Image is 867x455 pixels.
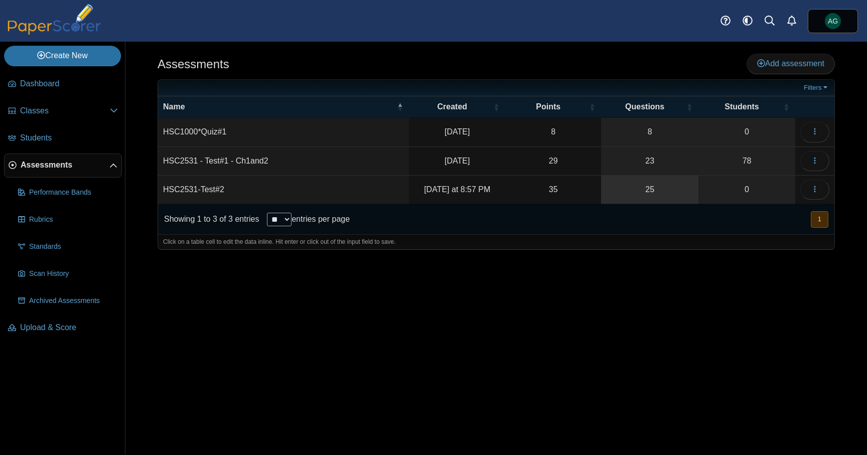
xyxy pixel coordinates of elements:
a: Performance Bands [14,181,122,205]
span: Created : Activate to sort [493,96,499,117]
span: Add assessment [757,59,824,68]
span: Students : Activate to sort [783,96,789,117]
td: HSC1000*Quiz#1 [158,118,409,146]
a: PaperScorer [4,28,104,36]
span: Questions [625,102,664,111]
h1: Assessments [158,56,229,73]
button: 1 [811,211,828,228]
img: PaperScorer [4,4,104,35]
a: Archived Assessments [14,289,122,313]
a: Alerts [781,10,803,32]
label: entries per page [292,215,350,223]
a: Dashboard [4,72,122,96]
time: Sep 7, 2025 at 1:03 PM [445,157,470,165]
span: Points : Activate to sort [589,96,595,117]
span: Questions : Activate to sort [686,96,692,117]
a: Assessments [4,154,122,178]
span: Students [725,102,759,111]
span: Standards [29,242,118,252]
a: Rubrics [14,208,122,232]
a: 8 [601,118,698,146]
a: 0 [698,176,795,204]
span: Performance Bands [29,188,118,198]
a: Scan History [14,262,122,286]
span: Dashboard [20,78,118,89]
span: Points [536,102,560,111]
span: Created [437,102,467,111]
td: 35 [505,176,601,204]
td: 8 [505,118,601,146]
td: HSC2531-Test#2 [158,176,409,204]
time: Sep 16, 2025 at 8:57 PM [424,185,490,194]
a: Classes [4,99,122,123]
div: Showing 1 to 3 of 3 entries [158,204,259,234]
td: 29 [505,147,601,176]
time: Sep 1, 2025 at 5:37 PM [445,127,470,136]
a: 25 [601,176,698,204]
a: 23 [601,147,698,175]
a: Filters [801,83,832,93]
nav: pagination [810,211,828,228]
span: Assessments [21,160,109,171]
a: Asena Goren [808,9,858,33]
a: 0 [698,118,795,146]
a: Upload & Score [4,316,122,340]
a: Create New [4,46,121,66]
span: Students [20,132,118,143]
a: Standards [14,235,122,259]
span: Archived Assessments [29,296,118,306]
span: Asena Goren [825,13,841,29]
a: Students [4,126,122,150]
a: 78 [698,147,795,175]
span: Upload & Score [20,322,118,333]
span: Classes [20,105,110,116]
div: Click on a table cell to edit the data inline. Hit enter or click out of the input field to save. [158,234,834,249]
span: Asena Goren [828,18,838,25]
span: Name : Activate to invert sorting [397,96,403,117]
a: Add assessment [747,54,835,74]
span: Name [163,102,185,111]
td: HSC2531 - Test#1 - Ch1and2 [158,147,409,176]
span: Scan History [29,269,118,279]
span: Rubrics [29,215,118,225]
